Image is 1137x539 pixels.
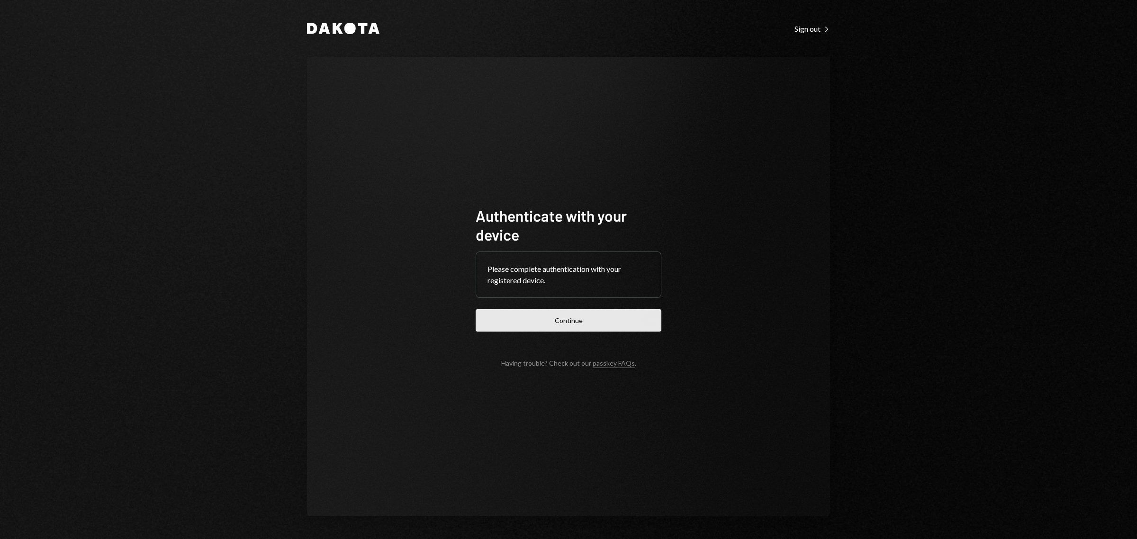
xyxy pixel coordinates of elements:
[476,206,661,244] h1: Authenticate with your device
[593,359,635,368] a: passkey FAQs
[794,24,830,34] div: Sign out
[476,309,661,332] button: Continue
[501,359,636,367] div: Having trouble? Check out our .
[487,263,650,286] div: Please complete authentication with your registered device.
[794,23,830,34] a: Sign out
